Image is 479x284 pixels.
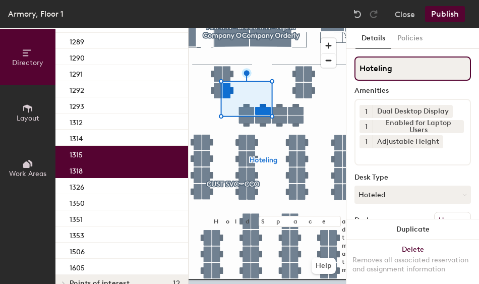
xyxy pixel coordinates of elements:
span: Work Areas [9,169,46,178]
button: Duplicate [346,219,479,240]
img: Undo [352,9,363,19]
p: 1312 [70,116,83,127]
p: 1351 [70,212,83,224]
img: Redo [369,9,379,19]
p: 1289 [70,35,84,46]
div: Desk Type [354,174,471,182]
div: Dual Desktop Display [373,105,453,118]
p: 1350 [70,196,85,208]
p: 1314 [70,132,83,143]
span: Directory [12,59,43,67]
p: 1293 [70,99,84,111]
p: 1605 [70,261,85,272]
p: 1318 [70,164,83,176]
div: Adjustable Height [373,135,443,148]
button: Details [355,28,391,49]
div: Amenities [354,87,471,95]
button: Publish [425,6,465,22]
div: Enabled for Laptop Users [373,120,464,133]
p: 1353 [70,229,84,240]
span: Layout [17,114,39,123]
span: 1 [365,137,368,147]
div: Armory, Floor 1 [8,8,64,20]
p: 1326 [70,180,84,192]
button: DeleteRemoves all associated reservation and assignment information [346,240,479,284]
button: Help [312,258,336,274]
p: 1291 [70,67,83,79]
button: 1 [360,105,373,118]
div: Desks [354,216,374,224]
span: 1 [365,122,368,132]
p: 1290 [70,51,85,63]
button: Close [395,6,415,22]
span: 1 [365,106,368,117]
button: Ungroup [434,212,471,229]
p: 1506 [70,245,85,256]
button: Policies [391,28,429,49]
div: Removes all associated reservation and assignment information [352,256,473,274]
button: Hoteled [354,186,471,204]
button: 1 [360,120,373,133]
p: 1292 [70,83,84,95]
p: 1315 [70,148,83,159]
button: 1 [360,135,373,148]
